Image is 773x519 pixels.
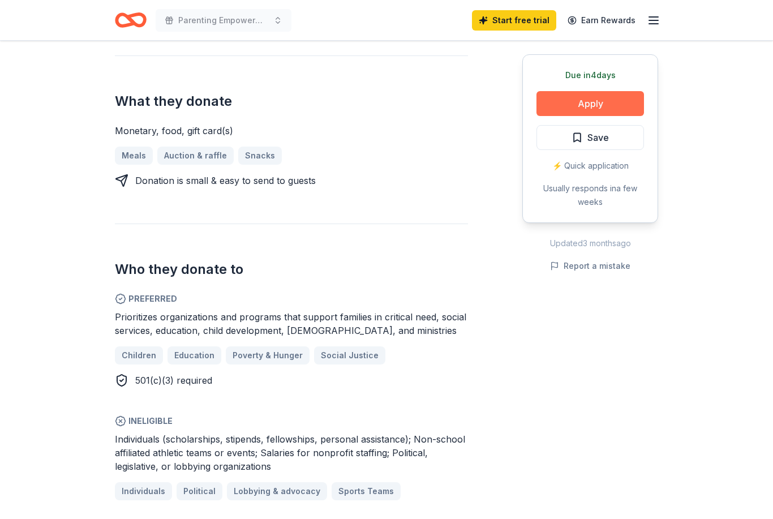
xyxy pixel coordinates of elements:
span: Preferred [115,292,468,306]
div: Usually responds in a few weeks [536,182,644,209]
span: Parenting Empowerment Seminar [178,14,269,27]
a: Sports Teams [332,482,401,500]
span: Individuals [122,484,165,498]
a: Earn Rewards [561,10,642,31]
a: Meals [115,147,153,165]
span: Education [174,349,214,362]
a: Home [115,7,147,33]
button: Report a mistake [550,259,630,273]
span: Children [122,349,156,362]
div: ⚡️ Quick application [536,159,644,173]
h2: What they donate [115,92,468,110]
a: Auction & raffle [157,147,234,165]
a: Lobbying & advocacy [227,482,327,500]
div: Donation is small & easy to send to guests [135,174,316,187]
span: Social Justice [321,349,379,362]
span: Save [587,130,609,145]
button: Apply [536,91,644,116]
a: Start free trial [472,10,556,31]
a: Snacks [238,147,282,165]
a: Social Justice [314,346,385,364]
button: Save [536,125,644,150]
h2: Who they donate to [115,260,468,278]
a: Education [168,346,221,364]
span: Ineligible [115,414,468,428]
button: Parenting Empowerment Seminar [156,9,291,32]
span: Prioritizes organizations and programs that support families in critical need, social services, e... [115,311,466,336]
span: Lobbying & advocacy [234,484,320,498]
span: 501(c)(3) required [135,375,212,386]
a: Individuals [115,482,172,500]
div: Due in 4 days [536,68,644,82]
a: Political [177,482,222,500]
span: Poverty & Hunger [233,349,303,362]
span: Individuals (scholarships, stipends, fellowships, personal assistance); Non-school affiliated ath... [115,434,465,472]
span: Political [183,484,216,498]
div: Monetary, food, gift card(s) [115,124,468,138]
a: Children [115,346,163,364]
a: Poverty & Hunger [226,346,310,364]
div: Updated 3 months ago [522,237,658,250]
span: Sports Teams [338,484,394,498]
